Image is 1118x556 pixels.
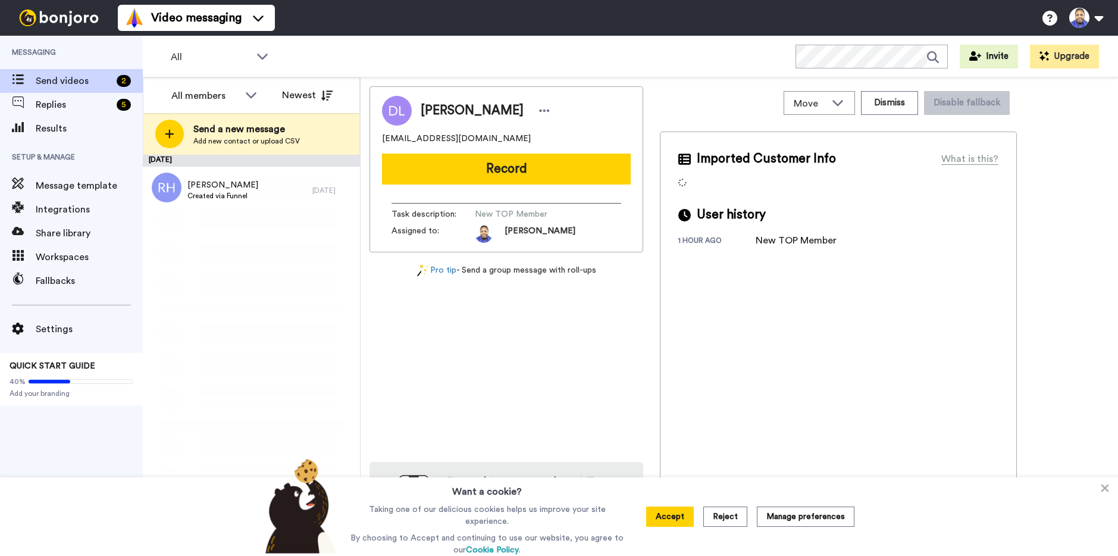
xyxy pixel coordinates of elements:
span: [PERSON_NAME] [187,179,258,191]
span: Results [36,121,143,136]
span: Created via Funnel [187,191,258,201]
div: 5 [117,99,131,111]
span: Video messaging [151,10,242,26]
span: Send a new message [193,122,300,136]
span: Share library [36,226,143,240]
span: Send videos [36,74,112,88]
img: bj-logo-header-white.svg [14,10,104,26]
p: Taking one of our delicious cookies helps us improve your site experience. [347,504,627,527]
button: Invite [960,45,1018,68]
button: Dismiss [861,91,918,115]
img: download [381,475,429,539]
span: Assigned to: [392,225,475,243]
button: Upgrade [1030,45,1099,68]
span: Add new contact or upload CSV [193,136,300,146]
a: Cookie Policy [466,546,519,554]
span: Move [794,96,826,111]
button: Manage preferences [757,507,854,527]
div: What is this? [941,152,998,166]
p: By choosing to Accept and continuing to use our website, you agree to our . [347,532,627,556]
span: Fallbacks [36,274,143,288]
span: Message template [36,179,143,193]
div: New TOP Member [756,233,837,248]
img: vm-color.svg [125,8,144,27]
button: Newest [273,83,342,107]
span: QUICK START GUIDE [10,362,95,370]
button: Accept [646,507,694,527]
span: 40% [10,377,26,386]
span: All [171,50,250,64]
img: Image of Dylan Legg [382,96,412,126]
span: Integrations [36,202,143,217]
h4: Record from your phone! Try our app [DATE] [441,474,631,507]
img: rh.png [152,173,181,202]
span: Add your branding [10,389,133,398]
img: ACg8ocJhxcHYul2vE4-v43EfBJladGzvRcruOYpaVGW-HfzpNQYm6lk=s96-c [475,225,493,243]
a: Pro tip [417,264,456,277]
img: magic-wand.svg [417,264,428,277]
div: - Send a group message with roll-ups [369,264,643,277]
h3: Want a cookie? [452,477,522,499]
span: Replies [36,98,112,112]
span: Task description : [392,208,475,220]
span: New TOP Member [475,208,588,220]
div: 1 hour ago [678,236,756,248]
button: Disable fallback [924,91,1010,115]
span: [PERSON_NAME] [505,225,575,243]
span: Settings [36,322,143,336]
span: Imported Customer Info [697,150,836,168]
span: Workspaces [36,250,143,264]
button: Reject [703,507,747,527]
div: 2 [117,75,131,87]
div: [DATE] [143,155,360,167]
img: bear-with-cookie.png [255,458,343,554]
div: All members [171,89,239,103]
span: [EMAIL_ADDRESS][DOMAIN_NAME] [382,133,531,145]
span: [PERSON_NAME] [421,102,524,120]
div: [DATE] [312,186,354,195]
button: Record [382,154,631,185]
span: User history [697,206,766,224]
